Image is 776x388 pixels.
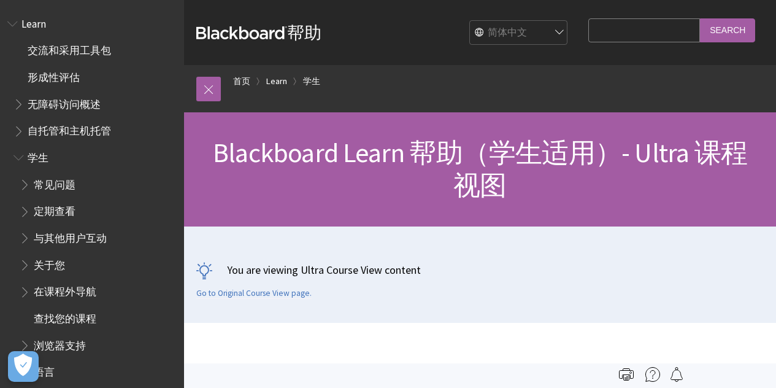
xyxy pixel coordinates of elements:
[34,335,86,352] span: 浏览器支持
[34,174,75,191] span: 常见问题
[266,74,287,89] a: Learn
[196,26,287,39] strong: Blackboard
[213,136,747,202] span: Blackboard Learn 帮助（学生适用）- Ultra 课程视图
[28,147,48,164] span: 学生
[28,121,111,138] span: 自托管和主机托管
[233,74,250,89] a: 首页
[34,201,75,218] span: 定期查看
[34,228,107,244] span: 与其他用户互动
[196,21,321,44] a: Blackboard帮助
[196,262,764,277] p: You are viewing Ultra Course View content
[34,362,55,379] span: 语言
[28,41,111,57] span: 交流和采用工具包
[196,288,312,299] a: Go to Original Course View page.
[34,255,65,271] span: 关于您
[619,367,634,382] img: Print
[700,18,755,42] input: Search
[470,21,568,45] select: Site Language Selector
[303,74,320,89] a: 学生
[21,14,46,30] span: Learn
[8,351,39,382] button: Open Preferences
[34,282,96,298] span: 在课程外导航
[34,308,96,325] span: 查找您的课程
[669,367,684,382] img: Follow this page
[28,94,101,111] span: 无障碍访问概述
[645,367,660,382] img: More help
[28,67,80,83] span: 形成性评估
